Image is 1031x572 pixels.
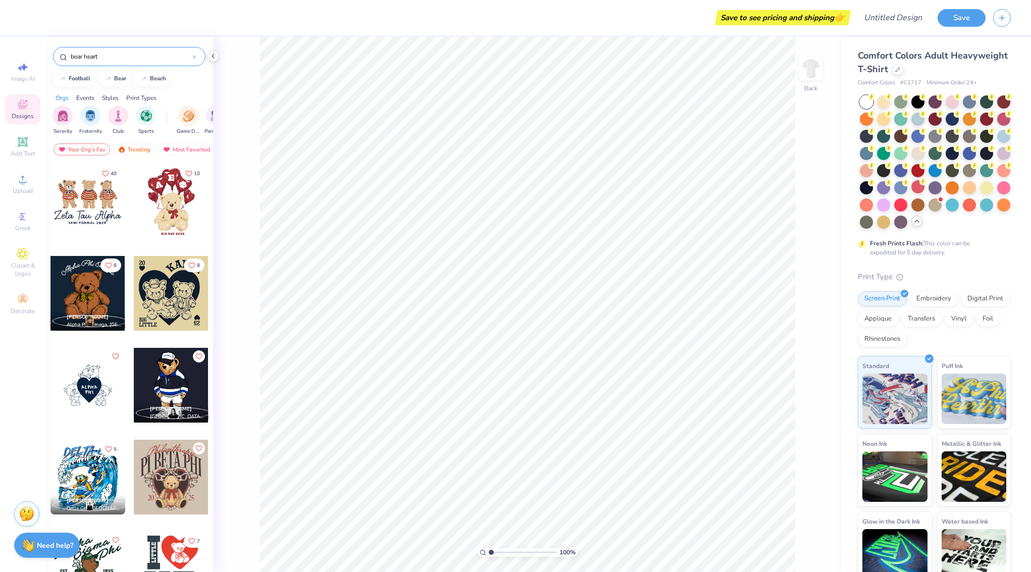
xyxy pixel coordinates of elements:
[942,438,1001,449] span: Metallic & Glitter Ink
[942,451,1007,502] img: Metallic & Glitter Ink
[54,128,72,135] span: Sorority
[11,307,35,315] span: Decorate
[136,106,156,135] button: filter button
[113,143,155,155] div: Trending
[862,451,927,502] img: Neon Ink
[53,71,95,86] button: football
[134,71,171,86] button: beach
[150,76,166,81] div: beach
[114,76,126,81] div: bear
[926,79,977,87] span: Minimum Order: 24 +
[79,128,102,135] span: Fraternity
[177,128,200,135] span: Game Day
[15,224,31,232] span: Greek
[183,110,194,122] img: Game Day Image
[858,271,1011,283] div: Print Type
[204,106,228,135] div: filter for Parent's Weekend
[801,59,821,79] img: Back
[163,146,171,153] img: most_fav.gif
[856,8,930,28] input: Untitled Design
[862,516,920,527] span: Glow in the Dark Ink
[67,505,121,512] span: Delta Chi, [GEOGRAPHIC_DATA][US_STATE]
[37,541,73,550] strong: Need help?
[177,106,200,135] div: filter for Game Day
[100,258,121,272] button: Like
[69,76,90,81] div: football
[136,106,156,135] div: filter for Sports
[211,110,222,122] img: Parent's Weekend Image
[181,167,204,180] button: Like
[97,167,121,180] button: Like
[104,76,112,82] img: trend_line.gif
[858,332,907,347] div: Rhinestones
[177,106,200,135] button: filter button
[204,106,228,135] button: filter button
[98,71,131,86] button: bear
[158,143,215,155] div: Most Favorited
[150,405,192,412] span: [PERSON_NAME]
[834,11,845,23] span: 👉
[193,442,205,454] button: Like
[717,10,848,25] div: Save to see pricing and shipping
[194,171,200,176] span: 10
[70,51,192,62] input: Try "Alpha"
[858,311,898,327] div: Applique
[108,106,128,135] div: filter for Club
[858,291,907,306] div: Screen Print
[79,106,102,135] div: filter for Fraternity
[193,350,205,362] button: Like
[85,110,96,122] img: Fraternity Image
[942,374,1007,424] img: Puff Ink
[870,239,994,257] div: This color can be expedited for 5 day delivery.
[53,106,73,135] button: filter button
[150,413,204,421] span: [GEOGRAPHIC_DATA], [GEOGRAPHIC_DATA]
[942,516,988,527] span: Water based Ink
[57,110,69,122] img: Sorority Image
[140,110,152,122] img: Sports Image
[901,311,942,327] div: Transfers
[113,128,124,135] span: Club
[111,171,117,176] span: 40
[559,548,576,557] span: 100 %
[938,9,986,27] button: Save
[945,311,973,327] div: Vinyl
[76,93,94,102] div: Events
[197,263,200,268] span: 8
[5,262,40,278] span: Clipart & logos
[138,128,154,135] span: Sports
[184,258,204,272] button: Like
[59,76,67,82] img: trend_line.gif
[197,539,200,544] span: 7
[204,128,228,135] span: Parent's Weekend
[184,534,204,548] button: Like
[804,84,817,93] div: Back
[108,106,128,135] button: filter button
[110,350,122,362] button: Like
[114,447,117,452] span: 5
[862,438,887,449] span: Neon Ink
[858,79,895,87] span: Comfort Colors
[102,93,119,102] div: Styles
[12,112,34,120] span: Designs
[942,360,963,371] span: Puff Ink
[140,76,148,82] img: trend_line.gif
[858,49,1008,75] span: Comfort Colors Adult Heavyweight T-Shirt
[100,442,121,456] button: Like
[110,534,122,546] button: Like
[862,360,889,371] span: Standard
[11,149,35,158] span: Add Text
[79,106,102,135] button: filter button
[118,146,126,153] img: trending.gif
[11,75,35,83] span: Image AI
[870,239,923,247] strong: Fresh Prints Flash:
[67,321,121,329] span: Alpha Phi Omega, [GEOGRAPHIC_DATA][US_STATE]
[53,106,73,135] div: filter for Sorority
[862,374,927,424] img: Standard
[58,146,66,153] img: most_fav.gif
[56,93,69,102] div: Orgs
[54,143,110,155] div: Your Org's Fav
[961,291,1010,306] div: Digital Print
[910,291,958,306] div: Embroidery
[67,497,109,504] span: [PERSON_NAME]
[13,187,33,195] span: Upload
